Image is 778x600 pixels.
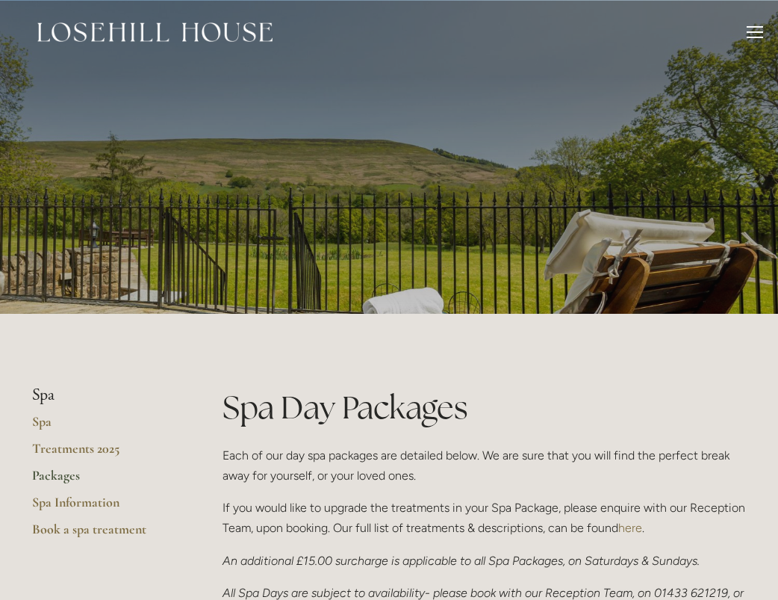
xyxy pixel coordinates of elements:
[37,22,273,42] img: Losehill House
[32,386,175,405] li: Spa
[222,554,700,568] em: An additional £15.00 surcharge is applicable to all Spa Packages, on Saturdays & Sundays.
[32,494,175,521] a: Spa Information
[618,521,642,535] a: here
[32,467,175,494] a: Packages
[222,386,746,430] h1: Spa Day Packages
[32,440,175,467] a: Treatments 2025
[222,445,746,486] p: Each of our day spa packages are detailed below. We are sure that you will find the perfect break...
[32,521,175,548] a: Book a spa treatment
[222,498,746,538] p: If you would like to upgrade the treatments in your Spa Package, please enquire with our Receptio...
[32,413,175,440] a: Spa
